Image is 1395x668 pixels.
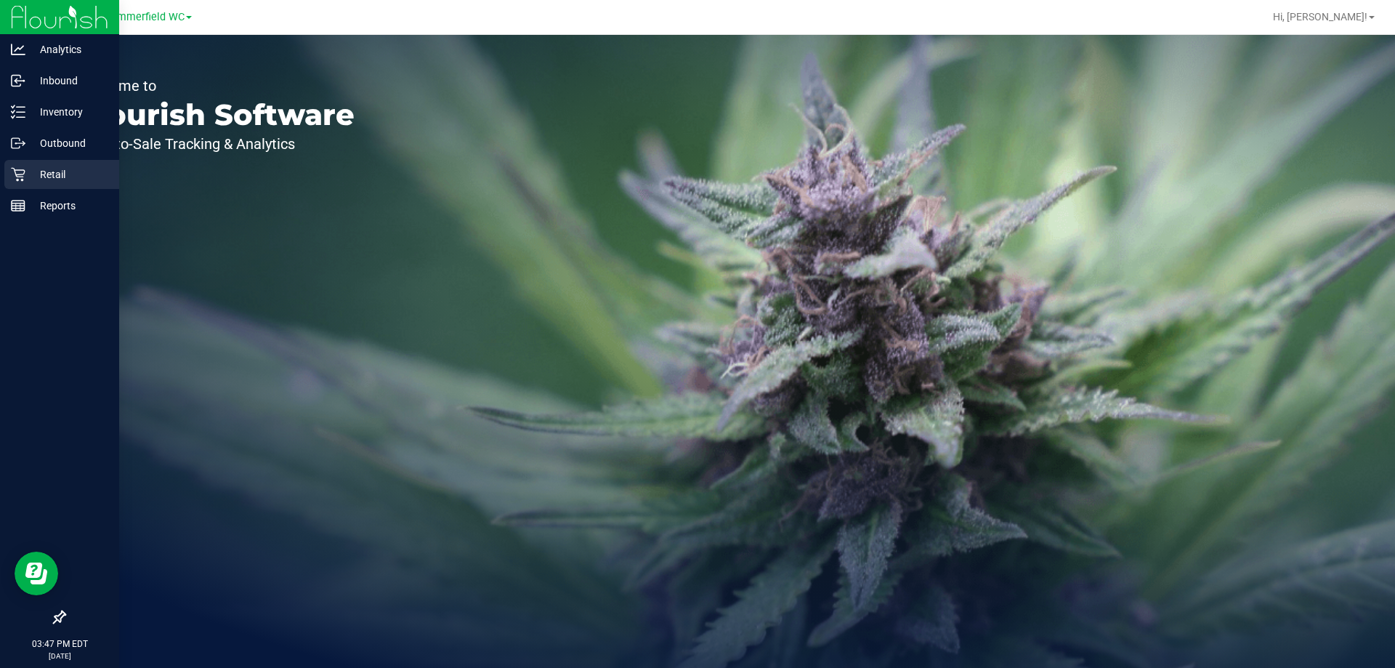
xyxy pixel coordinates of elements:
[1273,11,1367,23] span: Hi, [PERSON_NAME]!
[25,103,113,121] p: Inventory
[11,167,25,182] inline-svg: Retail
[11,105,25,119] inline-svg: Inventory
[7,651,113,661] p: [DATE]
[11,42,25,57] inline-svg: Analytics
[78,100,355,129] p: Flourish Software
[105,11,185,23] span: Summerfield WC
[25,41,113,58] p: Analytics
[78,137,355,151] p: Seed-to-Sale Tracking & Analytics
[7,637,113,651] p: 03:47 PM EDT
[25,134,113,152] p: Outbound
[25,166,113,183] p: Retail
[15,552,58,595] iframe: Resource center
[78,79,355,93] p: Welcome to
[11,136,25,150] inline-svg: Outbound
[11,73,25,88] inline-svg: Inbound
[25,72,113,89] p: Inbound
[25,197,113,214] p: Reports
[11,198,25,213] inline-svg: Reports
